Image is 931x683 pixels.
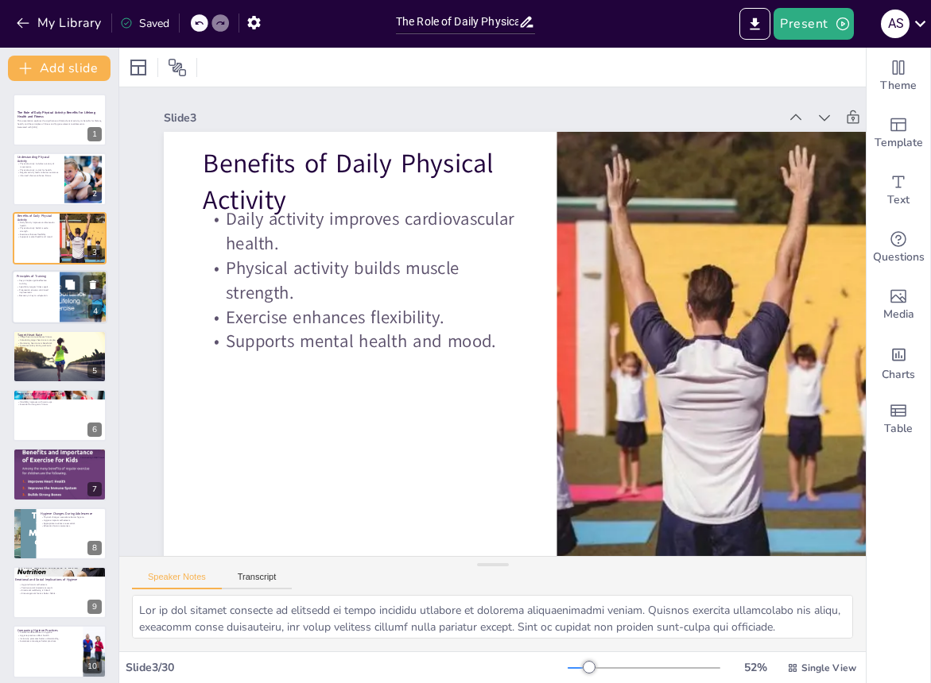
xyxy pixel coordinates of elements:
p: This presentation explores the significance of daily physical activity, its benefits for lifelong... [17,120,102,125]
p: Positive social interactions result. [19,586,103,589]
div: Add ready made slides [867,105,930,162]
div: 10 [83,659,102,673]
div: 6 [87,423,102,437]
span: Media [883,306,914,323]
p: Principles of Training [17,274,55,279]
div: 8 [13,507,107,560]
div: 4 [12,270,107,324]
p: Importance of Warm-Up and Cool-Down [17,392,102,396]
p: Cool-downs aid recovery. [17,397,102,400]
p: Recovery is key to adaptation. [17,295,55,298]
p: Daily activity improves cardiovascular health. [17,221,55,226]
strong: The Role of Daily Physical Activity: Benefits for Lifelong Health and Fitness [17,110,95,119]
p: Key principles guide effective training. [17,280,55,285]
p: Comparing Hygiene Practices [17,627,79,632]
button: Add slide [8,56,111,81]
div: 5 [87,364,102,378]
div: 2 [87,187,102,201]
div: Add images, graphics, shapes or video [867,276,930,334]
span: Table [884,420,913,438]
p: Promotes safety during workouts. [17,344,102,347]
div: 2 [13,152,107,205]
p: Monitoring heart rate is beneficial. [17,341,102,345]
div: 9 [87,600,102,614]
p: Progression ensures continued improvement. [17,288,55,294]
div: Layout [126,55,151,80]
button: Export to PowerPoint [739,8,770,40]
p: Daily activity improves cardiovascular health. [211,178,530,259]
p: Awareness encourages better practices. [17,639,79,642]
p: Emotional well-being is linked. [19,589,103,592]
p: Education fosters awareness. [41,525,102,528]
p: Physical activity is vital for health. [17,168,60,171]
div: 3 [87,245,102,260]
p: Inclusivity promotes better understanding. [17,637,79,640]
div: A S [881,10,910,38]
span: Text [887,191,910,209]
p: Warm-ups reduce injury risk. [17,395,102,398]
p: Regular activity leads to better outcomes. [17,171,60,174]
p: Hygiene practices affect health. [17,634,79,637]
p: Supports mental health and mood. [17,235,55,238]
p: Calculating target heart rate is simple. [17,338,102,341]
p: Supports mental health and mood. [201,299,517,357]
span: Questions [873,249,925,266]
div: 4 [88,305,103,319]
p: Physical activity builds muscle strength. [17,226,55,232]
button: Delete Slide [83,276,103,295]
p: Exercise enhances flexibility. [204,275,519,332]
span: Template [875,134,923,152]
div: Saved [120,16,169,31]
button: Duplicate Slide [60,276,80,295]
textarea: Lor ip dol sitamet consecte ad elitsedd ei tempo incididu utlabore et dolorema aliquaenimadmi ven... [132,595,853,639]
button: My Library [12,10,108,36]
p: Essential for long-term fitness. [17,403,102,407]
div: Get real-time input from your audience [867,219,930,276]
span: Charts [882,366,915,384]
div: 6 [13,389,107,442]
div: 1 [13,94,107,146]
input: Insert title [396,10,518,33]
p: Emotional and Social Implications of Hygiene [15,577,99,582]
div: 52 % [736,660,774,675]
p: Hygiene impacts self-esteem. [41,519,102,522]
div: Slide 3 / 30 [126,660,568,675]
p: Exercise enhances flexibility. [17,233,55,236]
p: Specificity targets fitness goals. [17,285,55,288]
button: Speaker Notes [132,572,222,589]
div: 10 [13,625,107,677]
span: Theme [880,77,917,95]
p: Appropriate routines are essential. [41,522,102,525]
p: Achievable goals [PERSON_NAME] success. [80,464,102,465]
p: Hygiene Changes During Adolescence [41,511,102,515]
div: Change the overall theme [867,48,930,105]
p: Flexibility improves with warm-ups. [17,400,102,403]
p: Encouragement fosters better habits. [19,592,103,595]
div: 7 [13,448,107,500]
div: 3 [13,212,107,264]
p: Target heart rate enhances fitness. [17,335,102,338]
p: Benefits of Daily Physical Activity [215,116,536,222]
p: Hygiene boosts self-esteem. [19,583,103,586]
div: 9 [13,566,107,619]
div: Add a table [867,391,930,448]
p: Benefits of Daily Physical Activity [17,214,55,222]
button: Transcript [222,572,293,589]
p: Physical activity includes a variety of movements. [17,162,60,168]
p: Generated with [URL] [17,125,102,129]
div: Add charts and graphs [867,334,930,391]
p: Cultural variations exist in hygiene. [17,631,79,634]
p: Understanding Physical Activity [17,154,60,163]
p: Physical changes necessitate better hygiene. [41,516,102,519]
div: 8 [87,541,102,555]
div: Slide 3 [186,77,799,156]
p: Physical activity builds muscle strength. [207,226,525,307]
span: Position [168,58,187,77]
button: Present [774,8,853,40]
div: Add text boxes [867,162,930,219]
div: 1 [87,127,102,141]
div: 7 [87,482,102,496]
p: Target Heart Rate [17,332,102,337]
button: A S [881,8,910,40]
span: Single View [801,662,856,674]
